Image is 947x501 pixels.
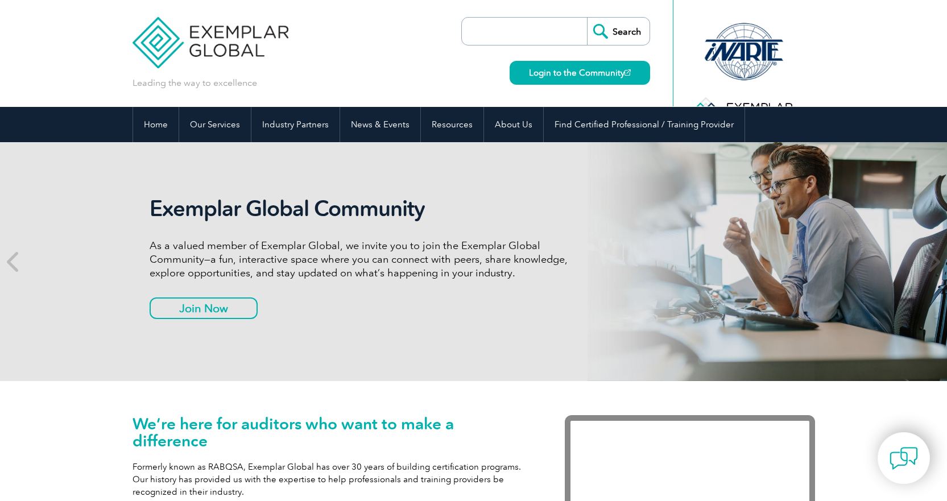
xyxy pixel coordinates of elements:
input: Search [587,18,650,45]
img: open_square.png [625,69,631,76]
a: Resources [421,107,483,142]
h2: Exemplar Global Community [150,196,576,222]
a: Login to the Community [510,61,650,85]
p: Leading the way to excellence [133,77,257,89]
a: Industry Partners [251,107,340,142]
a: Home [133,107,179,142]
p: As a valued member of Exemplar Global, we invite you to join the Exemplar Global Community—a fun,... [150,239,576,280]
h1: We’re here for auditors who want to make a difference [133,415,531,449]
a: News & Events [340,107,420,142]
a: About Us [484,107,543,142]
a: Join Now [150,297,258,319]
img: contact-chat.png [890,444,918,473]
a: Our Services [179,107,251,142]
p: Formerly known as RABQSA, Exemplar Global has over 30 years of building certification programs. O... [133,461,531,498]
a: Find Certified Professional / Training Provider [544,107,745,142]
